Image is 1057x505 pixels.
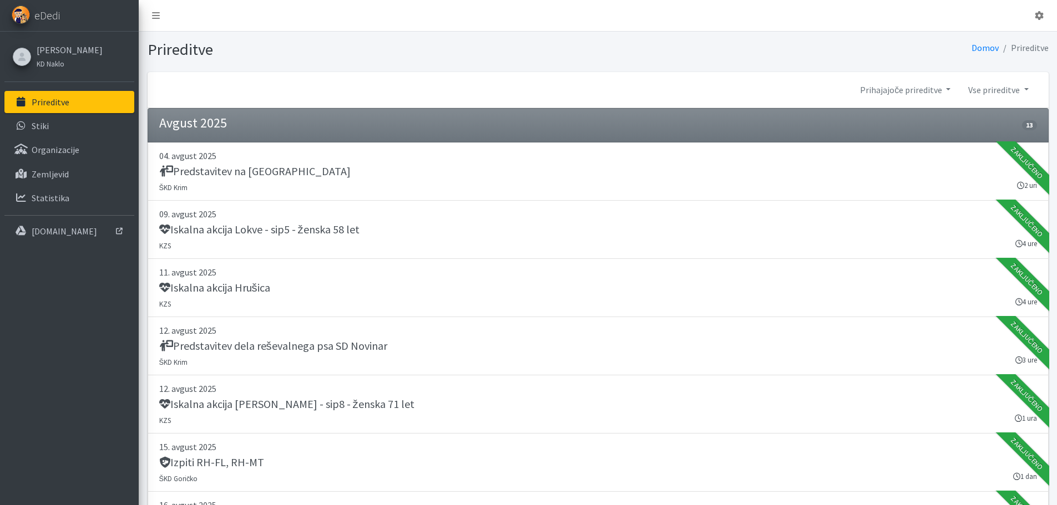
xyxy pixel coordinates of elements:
span: eDedi [34,7,60,24]
a: Statistika [4,187,134,209]
h5: Iskalna akcija [PERSON_NAME] - sip8 - ženska 71 let [159,397,414,411]
h5: Predstavitev na [GEOGRAPHIC_DATA] [159,165,351,178]
small: KZS [159,241,171,250]
h5: Iskalna akcija Hrušica [159,281,270,294]
h4: Avgust 2025 [159,115,227,131]
h5: Izpiti RH-FL, RH-MT [159,456,264,469]
p: 12. avgust 2025 [159,382,1037,395]
li: Prireditve [999,40,1049,56]
a: Zemljevid [4,163,134,185]
a: 11. avgust 2025 Iskalna akcija Hrušica KZS 4 ure Zaključeno [148,259,1049,317]
p: Prireditve [32,96,69,108]
small: ŠKD Goričko [159,474,198,483]
a: 09. avgust 2025 Iskalna akcija Lokve - sip5 - ženska 58 let KZS 4 ure Zaključeno [148,201,1049,259]
a: Organizacije [4,139,134,161]
img: eDedi [12,6,30,24]
a: KD Naklo [37,57,103,70]
h5: Iskalna akcija Lokve - sip5 - ženska 58 let [159,223,360,236]
a: [DOMAIN_NAME] [4,220,134,242]
p: 04. avgust 2025 [159,149,1037,162]
p: Statistika [32,192,69,203]
span: 13 [1022,120,1036,130]
p: 11. avgust 2025 [159,266,1037,279]
a: 12. avgust 2025 Predstavitev dela reševalnega psa SD Novinar ŠKD Krim 3 ure Zaključeno [148,317,1049,375]
a: Domov [972,42,999,53]
small: KD Naklo [37,59,64,68]
p: 15. avgust 2025 [159,440,1037,453]
small: ŠKD Krim [159,183,188,192]
a: Prireditve [4,91,134,113]
p: Organizacije [32,144,79,155]
small: KZS [159,416,171,425]
p: [DOMAIN_NAME] [32,226,97,237]
h5: Predstavitev dela reševalnega psa SD Novinar [159,339,387,353]
a: Prihajajoče prireditve [851,79,959,101]
a: 12. avgust 2025 Iskalna akcija [PERSON_NAME] - sip8 - ženska 71 let KZS 1 ura Zaključeno [148,375,1049,433]
a: [PERSON_NAME] [37,43,103,57]
p: Zemljevid [32,169,69,180]
p: Stiki [32,120,49,131]
a: Stiki [4,115,134,137]
small: KZS [159,299,171,308]
small: ŠKD Krim [159,358,188,366]
a: 15. avgust 2025 Izpiti RH-FL, RH-MT ŠKD Goričko 1 dan Zaključeno [148,433,1049,492]
h1: Prireditve [148,40,594,59]
p: 12. avgust 2025 [159,324,1037,337]
p: 09. avgust 2025 [159,207,1037,221]
a: Vse prireditve [959,79,1037,101]
a: 04. avgust 2025 Predstavitev na [GEOGRAPHIC_DATA] ŠKD Krim 2 uri Zaključeno [148,142,1049,201]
